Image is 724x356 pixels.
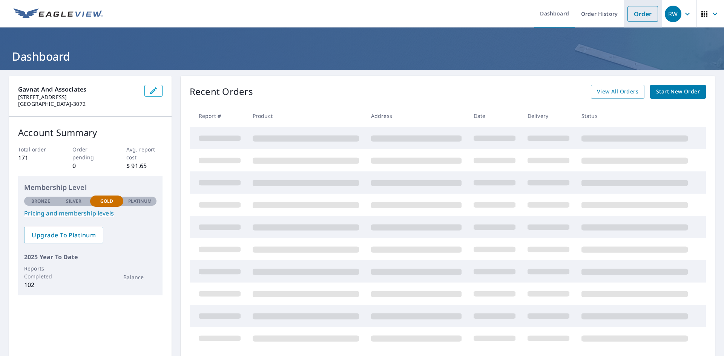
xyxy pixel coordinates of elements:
[468,105,522,127] th: Date
[30,231,97,239] span: Upgrade To Platinum
[24,182,156,193] p: Membership Level
[14,8,103,20] img: EV Logo
[18,145,54,153] p: Total order
[190,85,253,99] p: Recent Orders
[66,198,82,205] p: Silver
[128,198,152,205] p: Platinum
[100,198,113,205] p: Gold
[591,85,644,99] a: View All Orders
[650,85,706,99] a: Start New Order
[18,126,163,139] p: Account Summary
[18,101,138,107] p: [GEOGRAPHIC_DATA]-3072
[627,6,658,22] a: Order
[190,105,247,127] th: Report #
[18,153,54,162] p: 171
[597,87,638,96] span: View All Orders
[18,94,138,101] p: [STREET_ADDRESS]
[575,105,694,127] th: Status
[72,145,109,161] p: Order pending
[24,227,103,243] a: Upgrade To Platinum
[31,198,50,205] p: Bronze
[126,161,163,170] p: $ 91.65
[656,87,700,96] span: Start New Order
[24,280,57,289] p: 102
[247,105,365,127] th: Product
[18,85,138,94] p: Gavnat and Associates
[123,273,156,281] p: Balance
[522,105,575,127] th: Delivery
[126,145,163,161] p: Avg. report cost
[24,264,57,280] p: Reports Completed
[24,209,156,218] a: Pricing and membership levels
[665,6,681,22] div: RW
[365,105,468,127] th: Address
[72,161,109,170] p: 0
[9,49,715,64] h1: Dashboard
[24,252,156,261] p: 2025 Year To Date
